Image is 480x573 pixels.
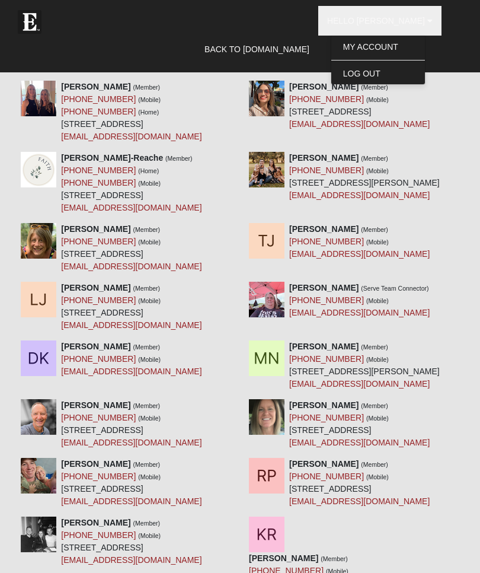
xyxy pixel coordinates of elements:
small: (Mobile) [366,96,389,103]
a: [PHONE_NUMBER] [61,413,136,422]
strong: [PERSON_NAME] [289,400,359,410]
a: [PHONE_NUMBER] [61,165,136,175]
div: [STREET_ADDRESS] [61,399,201,449]
a: [EMAIL_ADDRESS][DOMAIN_NAME] [289,308,430,317]
strong: [PERSON_NAME] [61,283,130,292]
a: [EMAIL_ADDRESS][DOMAIN_NAME] [289,496,430,506]
small: (Member) [361,84,388,91]
a: [PHONE_NUMBER] [61,94,136,104]
small: (Mobile) [366,297,389,304]
strong: [PERSON_NAME] [289,82,359,91]
strong: [PERSON_NAME] [61,400,130,410]
small: (Member) [361,402,388,409]
a: [EMAIL_ADDRESS][DOMAIN_NAME] [289,249,430,259]
small: (Mobile) [366,356,389,363]
div: [STREET_ADDRESS][PERSON_NAME] [289,340,440,390]
a: [PHONE_NUMBER] [61,107,136,116]
a: [EMAIL_ADDRESS][DOMAIN_NAME] [289,438,430,447]
small: (Mobile) [138,415,161,422]
a: My Account [331,39,425,55]
div: [STREET_ADDRESS] [289,81,430,130]
small: (Member) [361,155,388,162]
strong: [PERSON_NAME] [289,342,359,351]
div: [STREET_ADDRESS] [289,399,430,449]
a: [PHONE_NUMBER] [61,530,136,540]
div: [STREET_ADDRESS] [61,152,201,214]
small: (Mobile) [366,473,389,480]
small: (Mobile) [138,96,161,103]
div: [STREET_ADDRESS] [61,223,201,273]
a: [EMAIL_ADDRESS][DOMAIN_NAME] [289,119,430,129]
small: (Member) [133,343,161,351]
span: Hello [PERSON_NAME] [327,16,425,26]
strong: [PERSON_NAME] [289,459,359,469]
a: [PHONE_NUMBER] [289,354,364,364]
div: [STREET_ADDRESS][PERSON_NAME] [289,152,440,202]
a: [PHONE_NUMBER] [289,295,364,305]
strong: [PERSON_NAME] [61,82,130,91]
strong: [PERSON_NAME] [61,459,130,469]
small: (Mobile) [138,532,161,539]
a: [EMAIL_ADDRESS][DOMAIN_NAME] [61,203,201,212]
a: [EMAIL_ADDRESS][DOMAIN_NAME] [289,379,430,389]
a: [EMAIL_ADDRESS][DOMAIN_NAME] [61,438,201,447]
small: (Member) [361,343,388,351]
a: Hello [PERSON_NAME] [318,6,441,36]
small: (Mobile) [366,415,389,422]
small: (Mobile) [138,473,161,480]
a: Back to [DOMAIN_NAME] [196,34,318,64]
a: [PHONE_NUMBER] [289,237,364,246]
a: [PHONE_NUMBER] [289,413,364,422]
small: (Member) [133,285,161,292]
small: (Member) [133,520,161,527]
small: (Home) [138,109,159,116]
a: [PHONE_NUMBER] [289,165,364,175]
strong: [PERSON_NAME]-Reache [61,153,163,163]
small: (Member) [361,461,388,468]
small: (Serve Team Connector) [361,285,428,292]
a: [PHONE_NUMBER] [61,237,136,246]
strong: [PERSON_NAME] [61,224,130,234]
strong: [PERSON_NAME] [289,224,359,234]
a: Log Out [331,66,425,81]
a: [EMAIL_ADDRESS][DOMAIN_NAME] [61,262,201,271]
small: (Member) [133,84,161,91]
a: [EMAIL_ADDRESS][DOMAIN_NAME] [61,496,201,506]
strong: [PERSON_NAME] [61,342,130,351]
small: (Member) [133,461,161,468]
a: [EMAIL_ADDRESS][DOMAIN_NAME] [61,367,201,376]
a: [EMAIL_ADDRESS][DOMAIN_NAME] [61,132,201,141]
small: (Member) [133,226,161,233]
img: Eleven22 logo [18,10,41,34]
strong: [PERSON_NAME] [61,518,130,527]
a: [EMAIL_ADDRESS][DOMAIN_NAME] [61,320,201,330]
div: [STREET_ADDRESS] [61,81,201,143]
a: [PHONE_NUMBER] [61,295,136,305]
strong: [PERSON_NAME] [289,153,359,163]
small: (Mobile) [366,167,389,174]
small: (Mobile) [138,180,161,187]
div: [STREET_ADDRESS] [61,458,201,508]
small: (Home) [138,167,159,174]
a: [PHONE_NUMBER] [289,94,364,104]
small: (Mobile) [138,356,161,363]
div: [STREET_ADDRESS] [61,517,201,566]
a: [PHONE_NUMBER] [61,472,136,481]
small: (Member) [133,402,161,409]
div: [STREET_ADDRESS] [289,458,430,508]
a: [PHONE_NUMBER] [61,178,136,187]
small: (Mobile) [138,297,161,304]
a: [PHONE_NUMBER] [289,472,364,481]
small: (Member) [165,155,193,162]
div: [STREET_ADDRESS] [61,282,201,332]
a: [EMAIL_ADDRESS][DOMAIN_NAME] [289,190,430,200]
small: (Member) [361,226,388,233]
a: [PHONE_NUMBER] [61,354,136,364]
small: (Mobile) [138,238,161,246]
small: (Mobile) [366,238,389,246]
strong: [PERSON_NAME] [289,283,359,292]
